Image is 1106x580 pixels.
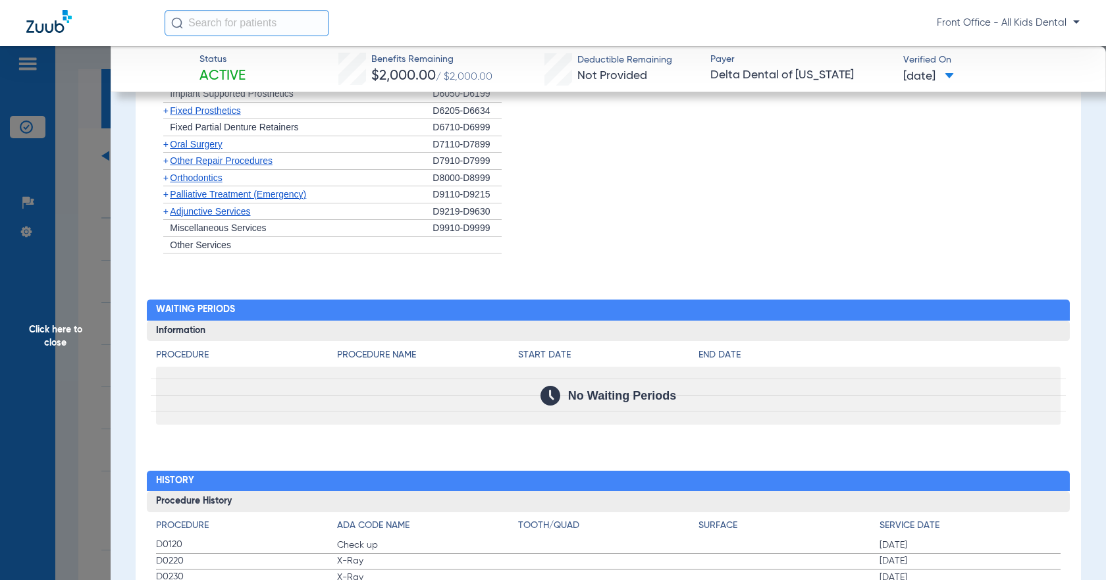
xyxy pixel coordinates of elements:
span: $2,000.00 [371,69,436,83]
img: Calendar [540,386,560,406]
h3: Information [147,321,1069,342]
div: D9110-D9215 [433,186,502,203]
span: + [163,155,169,166]
h4: Procedure [156,348,337,362]
span: Delta Dental of [US_STATE] [710,67,891,84]
app-breakdown-title: Surface [698,519,880,537]
span: Check up [337,539,518,552]
span: / $2,000.00 [436,72,492,82]
span: D0220 [156,554,337,568]
h4: Tooth/Quad [518,519,699,533]
span: + [163,172,169,183]
span: + [163,189,169,199]
span: Status [199,53,246,66]
input: Search for patients [165,10,329,36]
span: [DATE] [880,554,1061,567]
h4: Procedure Name [337,348,518,362]
h4: Start Date [518,348,699,362]
h4: Service Date [880,519,1061,533]
h4: End Date [698,348,1060,362]
span: Other Repair Procedures [170,155,273,166]
span: + [163,105,169,116]
span: [DATE] [880,539,1061,552]
span: Miscellaneous Services [170,223,266,233]
span: Active [199,67,246,86]
h2: History [147,471,1069,492]
div: D6205-D6634 [433,103,502,120]
span: Payer [710,53,891,66]
span: Implant Supported Prosthetics [170,88,294,99]
div: D7910-D7999 [433,153,502,170]
span: Front Office - All Kids Dental [937,16,1080,30]
span: Verified On [903,53,1084,67]
span: Orthodontics [170,172,222,183]
span: + [163,139,169,149]
span: Palliative Treatment (Emergency) [170,189,306,199]
app-breakdown-title: Procedure [156,348,337,367]
h4: ADA Code Name [337,519,518,533]
img: Zuub Logo [26,10,72,33]
span: X-Ray [337,554,518,567]
span: D0120 [156,538,337,552]
span: Benefits Remaining [371,53,492,66]
app-breakdown-title: End Date [698,348,1060,367]
span: Deductible Remaining [577,53,672,67]
span: Not Provided [577,70,647,82]
app-breakdown-title: Procedure Name [337,348,518,367]
app-breakdown-title: Tooth/Quad [518,519,699,537]
app-breakdown-title: Service Date [880,519,1061,537]
div: D6710-D6999 [433,119,502,136]
span: + [163,206,169,217]
app-breakdown-title: Procedure [156,519,337,537]
div: D6050-D6199 [433,86,502,103]
h2: Waiting Periods [147,300,1069,321]
h4: Surface [698,519,880,533]
app-breakdown-title: ADA Code Name [337,519,518,537]
div: D9219-D9630 [433,203,502,221]
app-breakdown-title: Start Date [518,348,699,367]
h4: Procedure [156,519,337,533]
span: Oral Surgery [170,139,222,149]
span: [DATE] [903,68,954,85]
span: Fixed Partial Denture Retainers [170,122,298,132]
span: No Waiting Periods [568,389,676,402]
span: Other Services [170,240,231,250]
span: Adjunctive Services [170,206,250,217]
img: Search Icon [171,17,183,29]
h3: Procedure History [147,491,1069,512]
div: D7110-D7899 [433,136,502,153]
span: Fixed Prosthetics [170,105,240,116]
div: D8000-D8999 [433,170,502,187]
div: D9910-D9999 [433,220,502,237]
iframe: Chat Widget [1040,517,1106,580]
